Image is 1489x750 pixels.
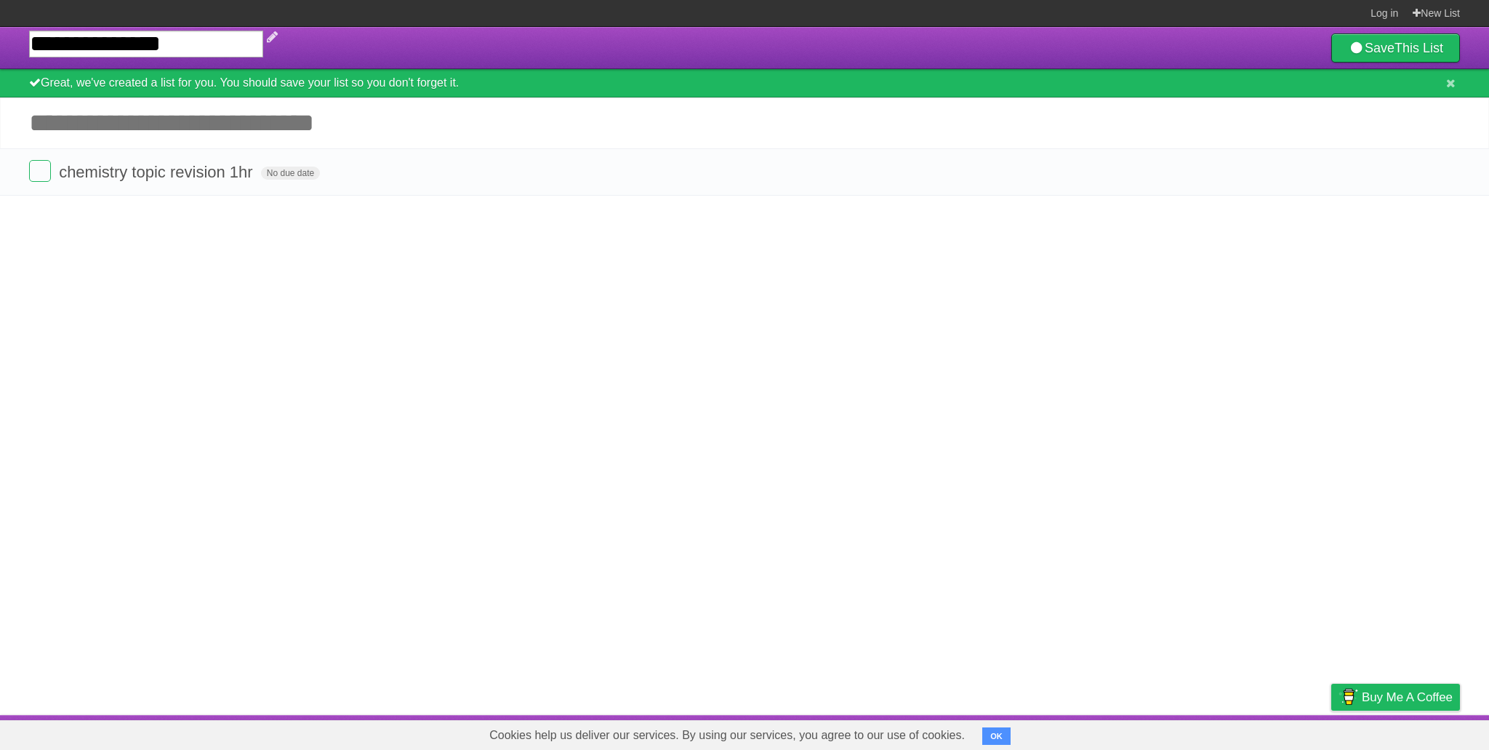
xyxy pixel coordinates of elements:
a: Buy me a coffee [1331,684,1460,711]
b: This List [1394,41,1443,55]
span: chemistry topic revision 1hr [59,163,257,181]
span: Cookies help us deliver our services. By using our services, you agree to our use of cookies. [475,721,979,750]
img: Buy me a coffee [1339,685,1358,709]
a: Suggest a feature [1368,719,1460,746]
a: Developers [1186,719,1245,746]
a: SaveThis List [1331,33,1460,63]
a: Privacy [1312,719,1350,746]
label: Done [29,160,51,182]
span: No due date [261,167,320,180]
span: Buy me a coffee [1362,685,1453,710]
button: OK [982,727,1011,745]
a: About [1138,719,1168,746]
a: Terms [1263,719,1295,746]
